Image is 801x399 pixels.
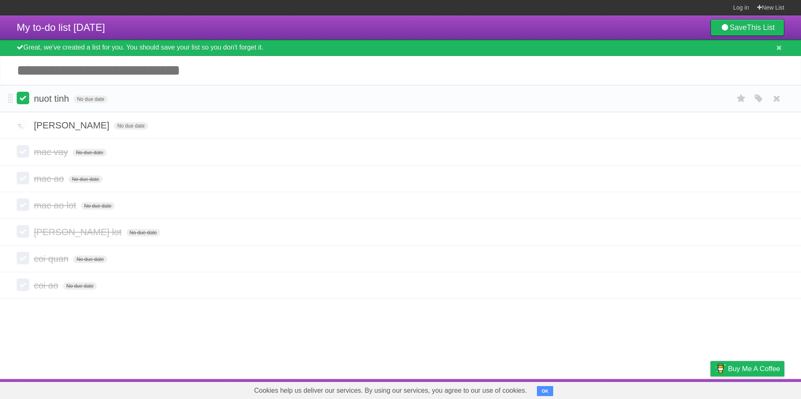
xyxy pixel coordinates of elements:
[34,93,71,104] span: nuot tinh
[34,120,111,130] span: [PERSON_NAME]
[17,22,105,33] span: My to-do list [DATE]
[599,381,617,397] a: About
[73,149,106,156] span: No due date
[17,172,29,184] label: Done
[728,361,780,376] span: Buy me a coffee
[34,173,66,184] span: mac ao
[34,147,70,157] span: mac vay
[627,381,661,397] a: Developers
[747,23,775,32] b: This List
[246,382,535,399] span: Cookies help us deliver our services. By using our services, you agree to our use of cookies.
[17,252,29,264] label: Done
[17,92,29,104] label: Done
[73,256,107,263] span: No due date
[700,381,721,397] a: Privacy
[81,202,115,210] span: No due date
[17,225,29,238] label: Done
[63,282,97,290] span: No due date
[17,198,29,211] label: Done
[34,200,78,211] span: mac ao lot
[114,122,148,130] span: No due date
[710,19,784,36] a: SaveThis List
[34,227,123,237] span: [PERSON_NAME] lot
[537,386,553,396] button: OK
[17,279,29,291] label: Done
[733,92,749,105] label: Star task
[671,381,690,397] a: Terms
[126,229,160,236] span: No due date
[34,280,60,291] span: coi ao
[17,145,29,158] label: Done
[68,176,102,183] span: No due date
[715,361,726,376] img: Buy me a coffee
[74,95,108,103] span: No due date
[732,381,784,397] a: Suggest a feature
[710,361,784,376] a: Buy me a coffee
[17,118,29,131] label: Done
[34,253,71,264] span: coi quan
